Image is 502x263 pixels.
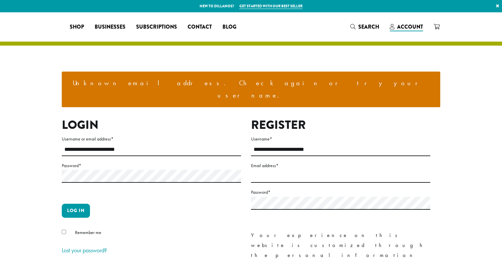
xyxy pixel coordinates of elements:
[95,23,126,31] span: Businesses
[62,246,107,254] a: Lost your password?
[397,23,423,31] span: Account
[64,22,89,32] a: Shop
[239,3,302,9] a: Get started with our best seller
[62,161,241,170] label: Password
[251,161,430,170] label: Email address
[62,135,241,143] label: Username or email address
[62,204,90,218] button: Log in
[67,77,435,102] li: Unknown email address. Check again or try your username.
[345,21,384,32] a: Search
[136,23,177,31] span: Subscriptions
[251,118,430,132] h2: Register
[251,188,430,196] label: Password
[70,23,84,31] span: Shop
[358,23,379,31] span: Search
[222,23,236,31] span: Blog
[62,118,241,132] h2: Login
[188,23,212,31] span: Contact
[75,229,101,235] span: Remember me
[251,135,430,143] label: Username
